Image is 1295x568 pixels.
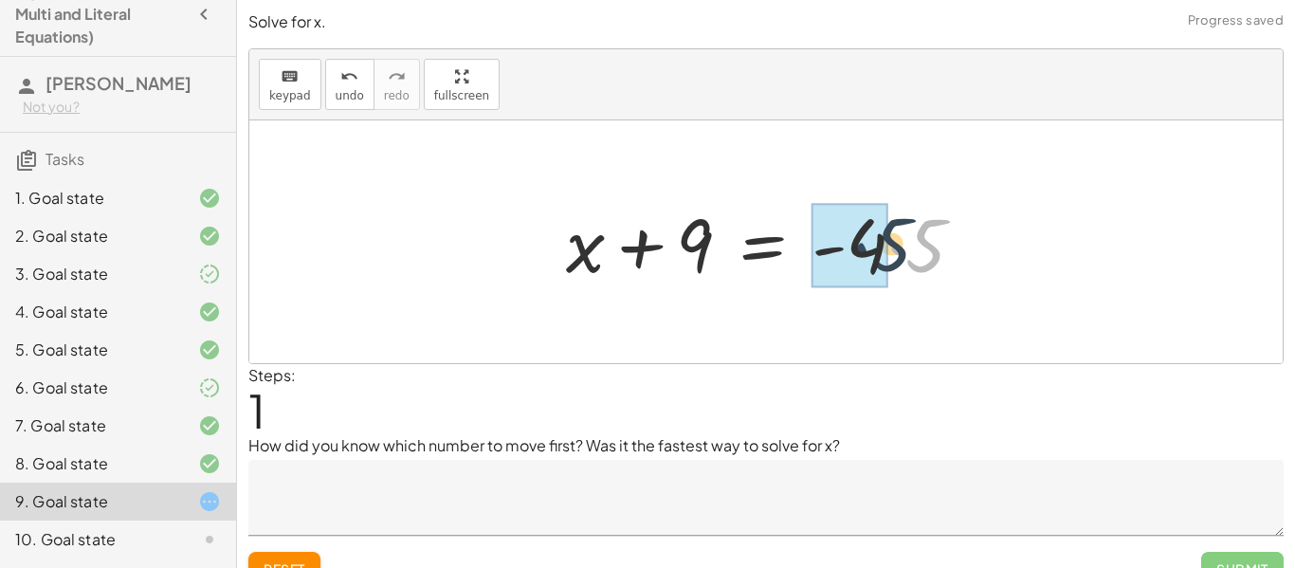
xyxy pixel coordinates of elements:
[198,187,221,210] i: Task finished and correct.
[198,414,221,437] i: Task finished and correct.
[15,452,168,475] div: 8. Goal state
[15,376,168,399] div: 6. Goal state
[1188,11,1284,30] span: Progress saved
[388,65,406,88] i: redo
[15,528,168,551] div: 10. Goal state
[15,263,168,285] div: 3. Goal state
[248,365,296,385] label: Steps:
[248,381,265,439] span: 1
[46,149,84,169] span: Tasks
[198,490,221,513] i: Task started.
[198,301,221,323] i: Task finished and correct.
[336,89,364,102] span: undo
[424,59,500,110] button: fullscreen
[15,339,168,361] div: 5. Goal state
[46,72,192,94] span: [PERSON_NAME]
[325,59,374,110] button: undoundo
[198,528,221,551] i: Task not started.
[198,225,221,247] i: Task finished and correct.
[23,98,221,117] div: Not you?
[248,434,1284,457] p: How did you know which number to move first? Was it the fastest way to solve for x?
[374,59,420,110] button: redoredo
[269,89,311,102] span: keypad
[198,452,221,475] i: Task finished and correct.
[15,187,168,210] div: 1. Goal state
[248,11,1284,33] p: Solve for x.
[198,263,221,285] i: Task finished and part of it marked as correct.
[15,414,168,437] div: 7. Goal state
[434,89,489,102] span: fullscreen
[259,59,321,110] button: keyboardkeypad
[198,339,221,361] i: Task finished and correct.
[15,225,168,247] div: 2. Goal state
[15,490,168,513] div: 9. Goal state
[281,65,299,88] i: keyboard
[15,301,168,323] div: 4. Goal state
[340,65,358,88] i: undo
[384,89,410,102] span: redo
[198,376,221,399] i: Task finished and part of it marked as correct.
